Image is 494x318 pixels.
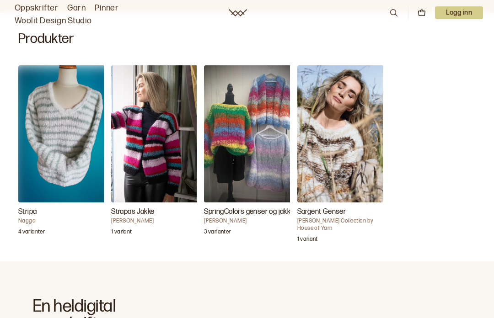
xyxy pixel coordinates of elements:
a: Woolit Design Studio [15,15,92,27]
img: Camilla Pihl Collection by House of YarnSargent Genser [297,65,389,202]
img: NaggaStripa [18,65,110,202]
h3: Sargent Genser [297,207,389,217]
p: 1 variant [111,228,132,238]
p: Logg inn [435,6,483,19]
a: Sargent Genser [297,65,383,244]
a: Pinner [95,2,118,15]
a: Garn [67,2,86,15]
h3: Stripa [18,207,110,217]
img: Ane Kydland ThomassenStrapas Jakke [111,65,203,202]
a: Strapas Jakke [111,65,197,244]
h4: [PERSON_NAME] [111,217,203,225]
h4: Nagga [18,217,110,225]
h4: [PERSON_NAME] [204,217,295,225]
p: 4 varianter [18,228,45,238]
a: Oppskrifter [15,2,58,15]
button: User dropdown [435,6,483,19]
a: SpringColors genser og jakke [204,65,290,244]
a: Woolit [229,9,247,16]
h3: SpringColors genser og jakke [204,207,295,217]
img: Marit JægerSpringColors genser og jakke [204,65,295,202]
p: 1 variant [297,236,318,245]
h4: [PERSON_NAME] Collection by House of Yarn [297,217,389,232]
h3: Strapas Jakke [111,207,203,217]
p: 3 varianter [204,228,231,238]
a: Stripa [18,65,104,244]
